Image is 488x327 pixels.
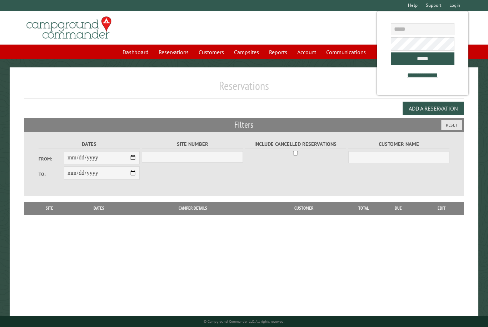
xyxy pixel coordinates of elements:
[24,79,463,98] h1: Reservations
[127,202,258,215] th: Camper Details
[39,140,140,148] label: Dates
[258,202,349,215] th: Customer
[230,45,263,59] a: Campsites
[403,102,464,115] button: Add a Reservation
[441,120,462,130] button: Reset
[378,202,419,215] th: Due
[265,45,292,59] a: Reports
[293,45,320,59] a: Account
[39,155,64,162] label: From:
[349,202,378,215] th: Total
[419,202,463,215] th: Edit
[24,14,114,42] img: Campground Commander
[28,202,71,215] th: Site
[39,171,64,178] label: To:
[204,319,284,324] small: © Campground Commander LLC. All rights reserved.
[118,45,153,59] a: Dashboard
[142,140,243,148] label: Site Number
[154,45,193,59] a: Reservations
[245,140,346,148] label: Include Cancelled Reservations
[348,140,449,148] label: Customer Name
[322,45,370,59] a: Communications
[24,118,463,132] h2: Filters
[71,202,127,215] th: Dates
[194,45,228,59] a: Customers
